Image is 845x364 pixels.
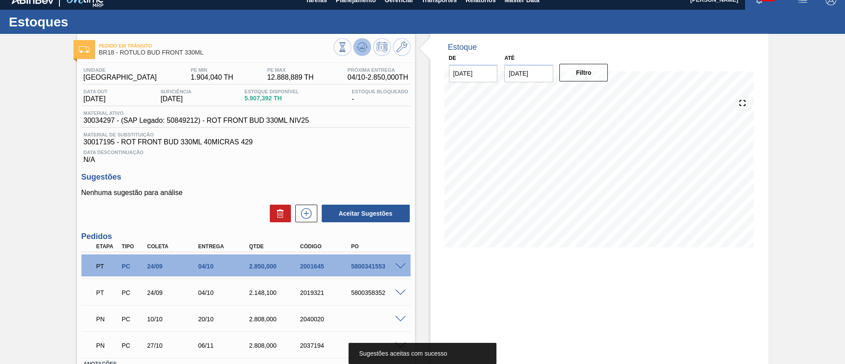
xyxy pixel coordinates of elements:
[449,55,456,61] label: De
[119,289,146,296] div: Pedido de Compra
[349,89,410,103] div: -
[298,243,355,250] div: Código
[99,43,334,48] span: Pedido em Trânsito
[352,89,408,94] span: Estoque Bloqueado
[161,89,191,94] span: Suficiência
[349,243,406,250] div: PO
[81,173,411,182] h3: Sugestões
[393,38,411,56] button: Ir ao Master Data / Geral
[267,74,314,81] span: 12.888,889 TH
[119,342,146,349] div: Pedido de Compra
[84,74,157,81] span: [GEOGRAPHIC_DATA]
[161,95,191,103] span: [DATE]
[559,64,608,81] button: Filtro
[84,117,309,125] span: 30034297 - (SAP Legado: 50849212) - ROT FRONT BUD 330ML NIV25
[196,342,253,349] div: 06/11/2025
[84,138,408,146] span: 30017195 - ROT FRONT BUD 330ML 40MICRAS 429
[196,289,253,296] div: 04/10/2025
[348,67,408,73] span: Próxima Entrega
[145,289,202,296] div: 24/09/2025
[145,316,202,323] div: 10/10/2025
[119,243,146,250] div: Tipo
[349,289,406,296] div: 5800358352
[196,316,253,323] div: 20/10/2025
[81,189,411,197] p: Nenhuma sugestão para análise
[298,263,355,270] div: 2001645
[84,67,157,73] span: Unidade
[119,316,146,323] div: Pedido de Compra
[96,316,118,323] p: PN
[245,95,299,102] span: 5.907,392 TH
[96,263,118,270] p: PT
[94,309,121,329] div: Pedido em Negociação
[84,132,408,137] span: Material de Substituição
[96,289,118,296] p: PT
[334,38,351,56] button: Visão Geral dos Estoques
[348,74,408,81] span: 04/10 - 2.850,000 TH
[79,46,90,53] img: Ícone
[145,263,202,270] div: 24/09/2025
[353,38,371,56] button: Atualizar Gráfico
[247,243,304,250] div: Qtde
[81,232,411,241] h3: Pedidos
[504,65,553,82] input: dd/mm/yyyy
[245,89,299,94] span: Estoque Disponível
[84,150,408,155] span: Data Descontinuação
[94,257,121,276] div: Pedido em Trânsito
[449,65,498,82] input: dd/mm/yyyy
[247,289,304,296] div: 2.148,100
[247,342,304,349] div: 2.808,000
[265,205,291,222] div: Excluir Sugestões
[94,336,121,355] div: Pedido em Negociação
[349,263,406,270] div: 5800341553
[191,67,233,73] span: PE MIN
[504,55,514,61] label: Até
[84,110,309,116] span: Material ativo
[99,49,334,56] span: BR18 - RÓTULO BUD FRONT 330ML
[196,263,253,270] div: 04/10/2025
[94,243,121,250] div: Etapa
[84,89,108,94] span: Data out
[298,342,355,349] div: 2037194
[298,316,355,323] div: 2040020
[119,263,146,270] div: Pedido de Compra
[94,283,121,302] div: Pedido em Trânsito
[298,289,355,296] div: 2019321
[196,243,253,250] div: Entrega
[448,43,477,52] div: Estoque
[145,243,202,250] div: Coleta
[9,17,165,27] h1: Estoques
[373,38,391,56] button: Programar Estoque
[84,95,108,103] span: [DATE]
[96,342,118,349] p: PN
[291,205,317,222] div: Nova sugestão
[81,146,411,164] div: N/A
[191,74,233,81] span: 1.904,040 TH
[247,263,304,270] div: 2.850,000
[317,204,411,223] div: Aceitar Sugestões
[247,316,304,323] div: 2.808,000
[145,342,202,349] div: 27/10/2025
[359,350,447,357] span: Sugestões aceitas com sucesso
[267,67,314,73] span: PE MAX
[322,205,410,222] button: Aceitar Sugestões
